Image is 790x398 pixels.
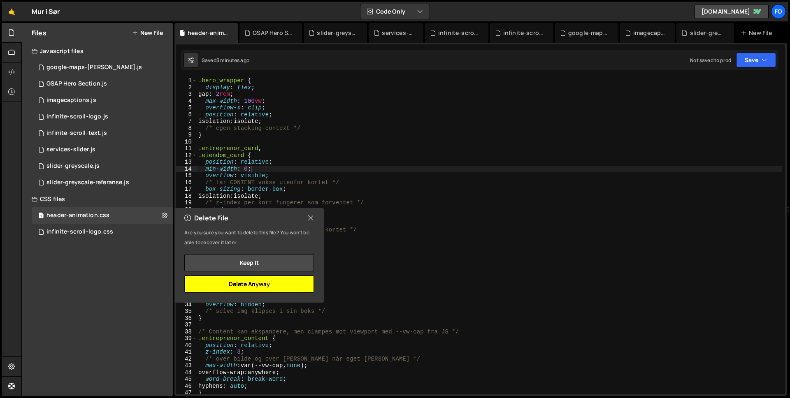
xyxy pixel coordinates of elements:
[32,141,173,158] div: 15856/42255.js
[46,212,109,219] div: header-animation.css
[503,29,544,37] div: infinite-scroll-logo.css
[176,315,197,322] div: 36
[46,146,95,153] div: services-slider.js
[438,29,479,37] div: infinite-scroll-logo.js
[202,57,249,64] div: Saved
[317,29,357,37] div: slider-greyscale-referanse.js
[176,118,197,125] div: 7
[176,132,197,139] div: 9
[176,104,197,111] div: 5
[46,228,113,236] div: infinite-scroll-logo.css
[32,59,173,76] div: 15856/44408.js
[176,139,197,146] div: 10
[46,64,142,71] div: google-maps-[PERSON_NAME].js
[176,84,197,91] div: 2
[176,111,197,118] div: 6
[132,30,163,36] button: New File
[176,342,197,349] div: 40
[216,57,249,64] div: 3 minutes ago
[771,4,786,19] a: Fo
[32,7,60,16] div: Mur i Sør
[176,125,197,132] div: 8
[32,109,173,125] div: 15856/44475.js
[176,145,197,152] div: 11
[184,228,314,248] p: Are you sure you want to delete this file? You won’t be able to recover it later.
[184,275,314,293] button: Delete Anyway
[176,389,197,396] div: 47
[741,29,775,37] div: New File
[176,383,197,390] div: 46
[22,43,173,59] div: Javascript files
[39,213,44,220] span: 1
[695,4,769,19] a: [DOMAIN_NAME]
[184,254,314,271] button: Keep it
[32,158,173,174] div: 15856/42354.js
[690,29,724,37] div: slider-greyscale.js
[382,29,413,37] div: services-slider.js
[46,80,107,88] div: GSAP Hero Section.js
[176,301,197,308] div: 34
[176,77,197,84] div: 1
[736,53,776,67] button: Save
[46,97,96,104] div: imagecaptions.js
[176,186,197,193] div: 17
[176,152,197,159] div: 12
[32,28,46,37] h2: Files
[22,191,173,207] div: CSS files
[176,166,197,173] div: 14
[46,113,108,120] div: infinite-scroll-logo.js
[176,369,197,376] div: 44
[176,362,197,369] div: 43
[176,335,197,342] div: 39
[32,224,176,240] div: 15856/44474.css
[253,29,292,37] div: GSAP Hero Section.js
[176,199,197,206] div: 19
[176,349,197,356] div: 41
[46,179,129,186] div: slider-greyscale-referanse.js
[633,29,665,37] div: imagecaptions.js
[176,98,197,105] div: 4
[176,206,197,213] div: 20
[188,29,228,37] div: header-animation.css
[32,92,173,109] div: 15856/44399.js
[176,376,197,383] div: 45
[184,213,228,222] h2: Delete File
[568,29,609,37] div: google-maps-[PERSON_NAME].js
[176,179,197,186] div: 16
[690,57,731,64] div: Not saved to prod
[2,2,22,21] a: 🤙
[176,308,197,315] div: 35
[176,356,197,363] div: 42
[176,322,197,329] div: 37
[176,329,197,336] div: 38
[32,76,173,92] div: 15856/42251.js
[32,125,173,141] div: 15856/42353.js
[176,91,197,98] div: 3
[176,193,197,200] div: 18
[32,174,173,191] div: 15856/44486.js
[32,207,173,224] div: 15856/44739.css
[176,172,197,179] div: 15
[176,159,197,166] div: 13
[46,162,100,170] div: slider-greyscale.js
[360,4,430,19] button: Code Only
[46,130,107,137] div: infinite-scroll-text.js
